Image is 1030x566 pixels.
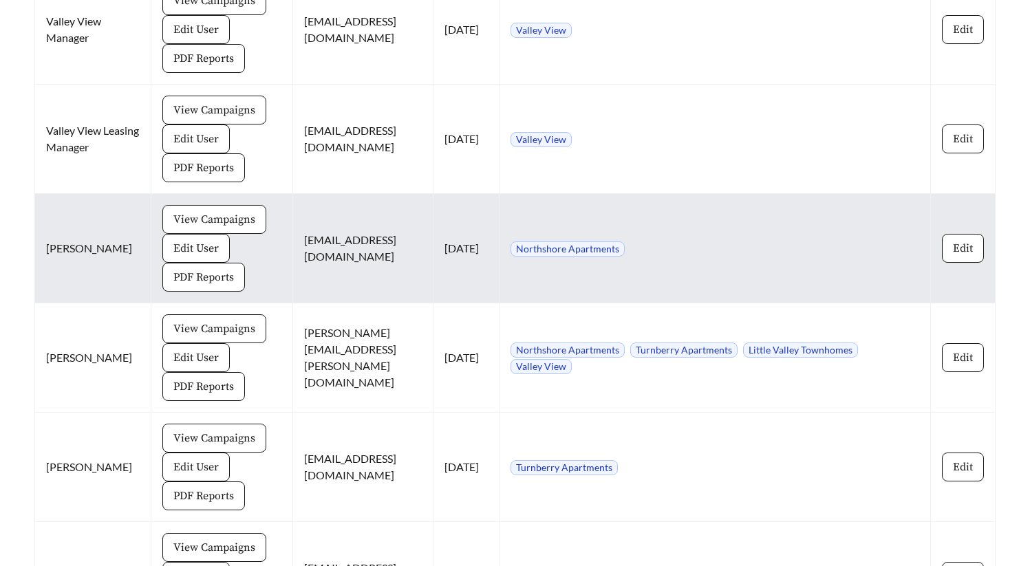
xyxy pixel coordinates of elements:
button: Edit [942,453,984,481]
span: Turnberry Apartments [511,460,618,475]
span: View Campaigns [173,102,255,118]
span: Edit User [173,240,219,257]
a: Edit User [162,22,230,35]
a: View Campaigns [162,321,266,334]
span: Northshore Apartments [511,342,625,358]
td: [DATE] [433,303,500,413]
button: View Campaigns [162,424,266,453]
a: View Campaigns [162,212,266,225]
td: [PERSON_NAME] [35,413,151,522]
a: View Campaigns [162,102,266,116]
span: Valley View [511,23,572,38]
span: Valley View [511,132,572,147]
span: Edit [953,349,973,366]
a: Edit User [162,131,230,144]
td: [DATE] [433,85,500,194]
button: Edit [942,234,984,263]
button: Edit User [162,343,230,372]
a: Edit User [162,241,230,254]
button: View Campaigns [162,205,266,234]
span: Edit User [173,21,219,38]
td: [PERSON_NAME] [35,194,151,303]
span: Edit [953,240,973,257]
span: Edit [953,459,973,475]
span: PDF Reports [173,488,234,504]
button: PDF Reports [162,153,245,182]
button: Edit [942,343,984,372]
span: Northshore Apartments [511,241,625,257]
span: PDF Reports [173,269,234,285]
span: PDF Reports [173,160,234,176]
a: View Campaigns [162,431,266,444]
span: Little Valley Townhomes [743,342,858,358]
button: View Campaigns [162,314,266,343]
button: View Campaigns [162,533,266,562]
span: PDF Reports [173,50,234,67]
button: PDF Reports [162,263,245,292]
button: PDF Reports [162,372,245,401]
button: Edit User [162,124,230,153]
button: Edit User [162,15,230,44]
span: View Campaigns [173,430,255,446]
td: Valley View Leasing Manager [35,85,151,194]
td: [EMAIL_ADDRESS][DOMAIN_NAME] [293,194,434,303]
a: Edit User [162,350,230,363]
span: View Campaigns [173,320,255,337]
span: Turnberry Apartments [630,342,738,358]
button: Edit [942,124,984,153]
td: [DATE] [433,413,500,522]
span: Valley View [511,359,572,374]
span: Edit [953,131,973,147]
button: Edit User [162,453,230,481]
span: PDF Reports [173,378,234,395]
span: Edit User [173,459,219,475]
button: PDF Reports [162,44,245,73]
button: Edit User [162,234,230,263]
span: View Campaigns [173,211,255,228]
a: View Campaigns [162,540,266,553]
td: [DATE] [433,194,500,303]
a: Edit User [162,459,230,472]
button: View Campaigns [162,96,266,124]
span: Edit [953,21,973,38]
button: Edit [942,15,984,44]
span: Edit User [173,131,219,147]
td: [EMAIL_ADDRESS][DOMAIN_NAME] [293,413,434,522]
td: [PERSON_NAME][EMAIL_ADDRESS][PERSON_NAME][DOMAIN_NAME] [293,303,434,413]
span: Edit User [173,349,219,366]
button: PDF Reports [162,481,245,510]
td: [PERSON_NAME] [35,303,151,413]
td: [EMAIL_ADDRESS][DOMAIN_NAME] [293,85,434,194]
span: View Campaigns [173,539,255,556]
